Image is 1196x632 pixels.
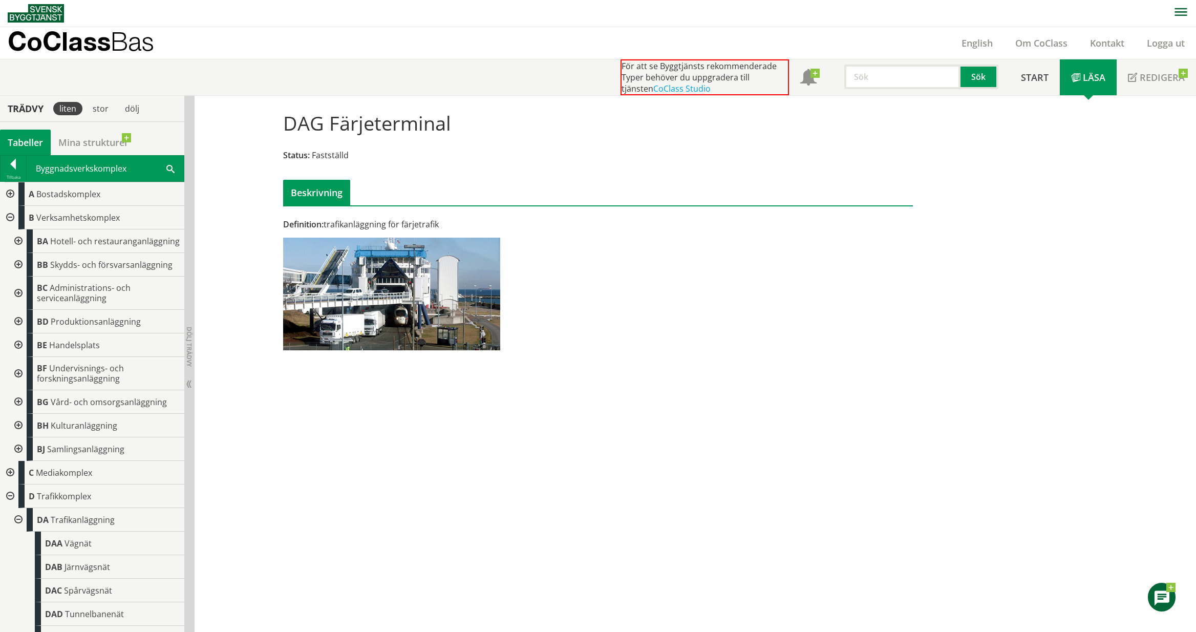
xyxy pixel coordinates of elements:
span: DAA [45,538,62,549]
div: Gå till informationssidan för CoClass Studio [16,555,184,579]
span: Skydds- och försvarsanläggning [50,259,173,270]
div: Gå till informationssidan för CoClass Studio [8,253,184,277]
span: Notifikationer [800,70,817,87]
div: Gå till informationssidan för CoClass Studio [8,414,184,437]
div: dölj [119,102,145,115]
div: liten [53,102,82,115]
span: Sök i tabellen [166,163,175,174]
span: BC [37,282,48,293]
span: BD [37,316,49,327]
span: BB [37,259,48,270]
span: Handelsplats [49,340,100,351]
span: BA [37,236,48,247]
div: Beskrivning [283,180,350,205]
span: Produktionsanläggning [51,316,141,327]
span: Bas [111,26,154,56]
a: Logga ut [1136,37,1196,49]
div: Gå till informationssidan för CoClass Studio [8,357,184,390]
input: Sök [844,65,960,89]
span: B [29,212,34,223]
span: DAB [45,561,62,573]
a: CoClass Studio [653,83,711,94]
div: Gå till informationssidan för CoClass Studio [16,579,184,602]
span: Hotell- och restauranganläggning [50,236,180,247]
div: Gå till informationssidan för CoClass Studio [16,532,184,555]
div: stor [87,102,115,115]
span: C [29,467,34,478]
a: CoClassBas [8,27,176,59]
img: dag-farjeterminal.jpg [283,238,500,350]
span: Mediakomplex [36,467,92,478]
span: Vägnät [65,538,92,549]
div: Trädvy [2,103,49,114]
span: Definition: [283,219,324,230]
div: För att se Byggtjänsts rekommenderade Typer behöver du uppgradera till tjänsten [621,59,789,95]
div: Gå till informationssidan för CoClass Studio [8,437,184,461]
span: D [29,491,35,502]
span: BG [37,396,49,408]
span: BF [37,363,47,374]
span: Vård- och omsorgsanläggning [51,396,167,408]
div: Gå till informationssidan för CoClass Studio [8,229,184,253]
span: Status: [283,150,310,161]
span: Undervisnings- och forskningsanläggning [37,363,124,384]
div: Gå till informationssidan för CoClass Studio [8,277,184,310]
div: Gå till informationssidan för CoClass Studio [8,333,184,357]
a: Redigera [1117,59,1196,95]
a: English [950,37,1004,49]
h1: DAG Färjeterminal [283,112,451,134]
a: Kontakt [1079,37,1136,49]
div: trafikanläggning för färjetrafik [283,219,697,230]
span: BH [37,420,49,431]
a: Läsa [1060,59,1117,95]
span: DAC [45,585,62,596]
span: Samlingsanläggning [47,444,124,455]
span: Läsa [1083,71,1105,83]
span: BE [37,340,47,351]
p: CoClass [8,35,154,47]
span: A [29,188,34,200]
span: Start [1021,71,1049,83]
span: BJ [37,444,45,455]
span: Verksamhetskomplex [36,212,120,223]
div: Byggnadsverkskomplex [27,156,184,181]
img: Svensk Byggtjänst [8,4,64,23]
button: Sök [960,65,998,89]
span: Bostadskomplex [36,188,100,200]
span: Fastställd [312,150,349,161]
span: Administrations- och serviceanläggning [37,282,131,304]
span: Kulturanläggning [51,420,117,431]
a: Om CoClass [1004,37,1079,49]
span: DA [37,514,49,525]
a: Start [1010,59,1060,95]
div: Tillbaka [1,173,26,181]
span: Redigera [1140,71,1185,83]
span: DAD [45,608,63,620]
div: Gå till informationssidan för CoClass Studio [8,310,184,333]
span: Trafikkomplex [37,491,91,502]
div: Gå till informationssidan för CoClass Studio [16,602,184,626]
span: Järnvägsnät [65,561,110,573]
span: Tunnelbanenät [65,608,124,620]
span: Trafikanläggning [51,514,115,525]
div: Gå till informationssidan för CoClass Studio [8,390,184,414]
span: Spårvägsnät [64,585,112,596]
a: Mina strukturer [51,130,136,155]
span: Dölj trädvy [185,327,194,367]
